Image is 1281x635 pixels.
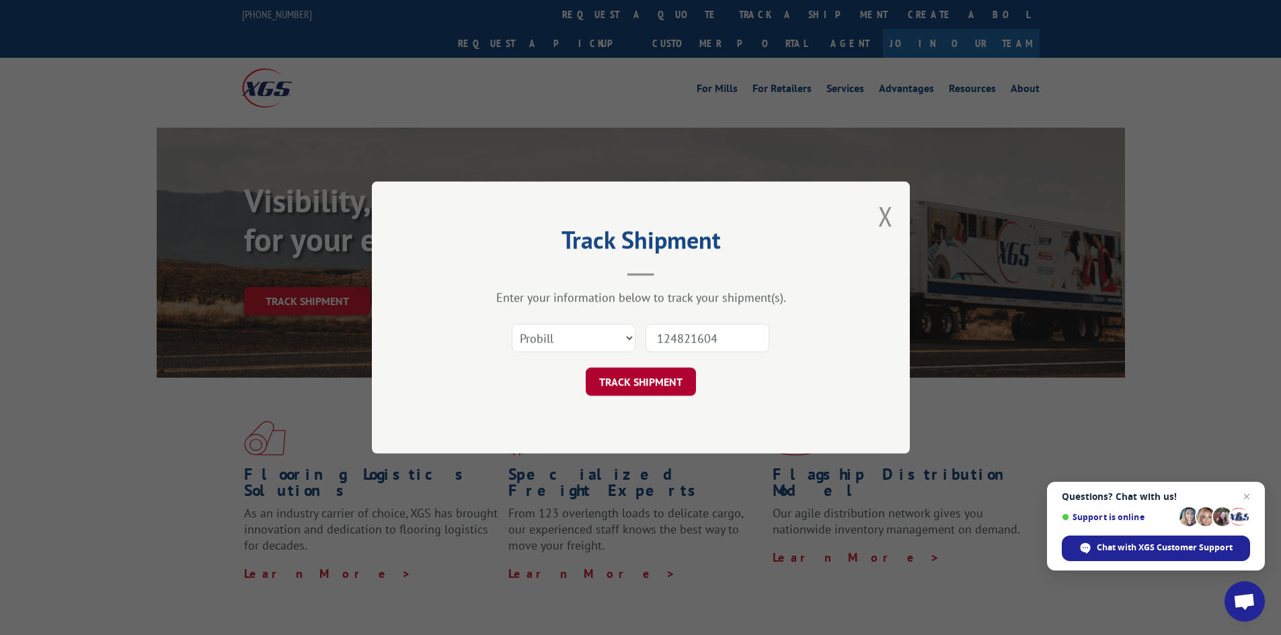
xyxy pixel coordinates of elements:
[1097,542,1233,554] span: Chat with XGS Customer Support
[586,368,696,396] button: TRACK SHIPMENT
[1062,491,1250,502] span: Questions? Chat with us!
[439,230,843,256] h2: Track Shipment
[1062,512,1175,522] span: Support is online
[646,324,769,352] input: Number(s)
[878,198,893,234] button: Close modal
[1062,536,1250,561] span: Chat with XGS Customer Support
[1225,581,1265,622] a: Open chat
[439,290,843,305] div: Enter your information below to track your shipment(s).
